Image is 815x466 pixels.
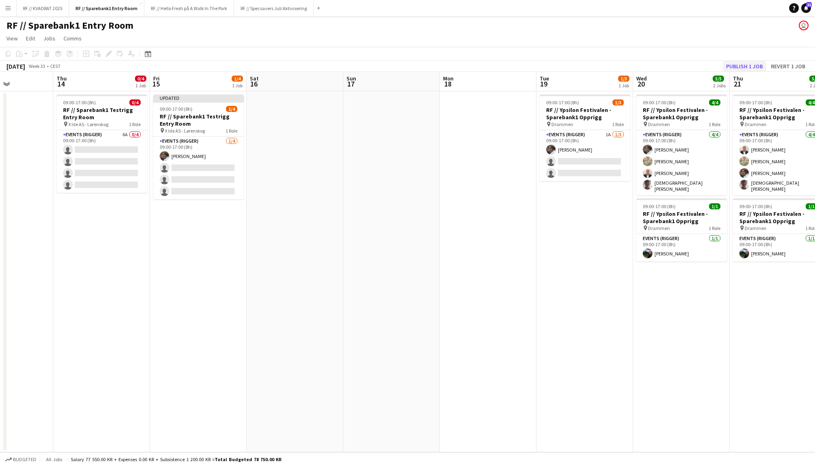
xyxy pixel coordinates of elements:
[801,3,811,13] a: 21
[6,19,133,32] h1: RF // Sparebank1 Entry Room
[17,0,69,16] button: RF // KVADRAT 2025
[215,456,281,462] span: Total Budgeted 78 750.00 KR
[55,79,67,89] span: 14
[612,121,624,127] span: 1 Role
[69,0,144,16] button: RF // Sparebank1 Entry Room
[4,455,38,464] button: Budgeted
[538,79,549,89] span: 19
[709,203,720,209] span: 1/1
[57,75,67,82] span: Thu
[153,137,244,199] app-card-role: Events (Rigger)1/409:00-17:00 (8h)[PERSON_NAME]
[13,457,36,462] span: Budgeted
[709,99,720,105] span: 4/4
[739,99,772,105] span: 09:00-17:00 (8h)
[745,225,766,231] span: Drammen
[636,106,727,121] h3: RF // Ypsilon Festivalen - Sparebank1 Opprigg
[540,95,630,181] app-job-card: 09:00-17:00 (8h)1/3RF // Ypsilon Festivalen - Sparebank1 Opprigg Drammen1 RoleEvents (Rigger)1A1/...
[442,79,454,89] span: 18
[226,106,237,112] span: 1/4
[636,198,727,261] app-job-card: 09:00-17:00 (8h)1/1RF // Ypsilon Festivalen - Sparebank1 Opprigg Drammen1 RoleEvents (Rigger)1/10...
[546,99,579,105] span: 09:00-17:00 (8h)
[153,113,244,127] h3: RF // Sparebank1 Testrigg Entry Room
[540,106,630,121] h3: RF // Ypsilon Festivalen - Sparebank1 Opprigg
[63,35,82,42] span: Comms
[232,76,243,82] span: 1/4
[806,2,812,7] span: 21
[57,130,147,193] app-card-role: Events (Rigger)6A0/409:00-17:00 (8h)
[57,106,147,121] h3: RF // Sparebank1 Testrigg Entry Room
[249,79,259,89] span: 16
[3,33,21,44] a: View
[6,35,18,42] span: View
[709,121,720,127] span: 1 Role
[551,121,573,127] span: Drammen
[234,0,314,16] button: RF // Specsavers Juli Aktivisering
[6,62,25,70] div: [DATE]
[50,63,61,69] div: CEST
[739,203,772,209] span: 09:00-17:00 (8h)
[165,128,205,134] span: X Ide AS - Lørenskog
[27,63,47,69] span: Week 33
[636,210,727,225] h3: RF // Ypsilon Festivalen - Sparebank1 Opprigg
[643,99,676,105] span: 09:00-17:00 (8h)
[57,95,147,193] app-job-card: 09:00-17:00 (8h)0/4RF // Sparebank1 Testrigg Entry Room X Ide AS - Lørenskog1 RoleEvents (Rigger)...
[636,75,647,82] span: Wed
[709,225,720,231] span: 1 Role
[732,79,743,89] span: 21
[713,76,724,82] span: 5/5
[152,79,160,89] span: 15
[26,35,35,42] span: Edit
[135,76,146,82] span: 0/4
[723,61,766,72] button: Publish 1 job
[40,33,59,44] a: Jobs
[226,128,237,134] span: 1 Role
[618,76,629,82] span: 1/3
[619,82,629,89] div: 1 Job
[540,130,630,181] app-card-role: Events (Rigger)1A1/309:00-17:00 (8h)[PERSON_NAME]
[250,75,259,82] span: Sat
[345,79,356,89] span: 17
[648,121,670,127] span: Drammen
[43,35,55,42] span: Jobs
[71,456,281,462] div: Salary 77 550.00 KR + Expenses 0.00 KR + Subsistence 1 200.00 KR =
[44,456,64,462] span: All jobs
[643,203,676,209] span: 09:00-17:00 (8h)
[153,75,160,82] span: Fri
[799,21,809,30] app-user-avatar: Marit Holvik
[160,106,192,112] span: 09:00-17:00 (8h)
[153,95,244,199] app-job-card: Updated09:00-17:00 (8h)1/4RF // Sparebank1 Testrigg Entry Room X Ide AS - Lørenskog1 RoleEvents (...
[60,33,85,44] a: Comms
[153,95,244,101] div: Updated
[636,130,727,195] app-card-role: Events (Rigger)4/409:00-17:00 (8h)[PERSON_NAME][PERSON_NAME][PERSON_NAME][DEMOGRAPHIC_DATA][PERSO...
[144,0,234,16] button: RF // Hello Fresh på A Walk In The Park
[23,33,38,44] a: Edit
[636,95,727,195] app-job-card: 09:00-17:00 (8h)4/4RF // Ypsilon Festivalen - Sparebank1 Opprigg Drammen1 RoleEvents (Rigger)4/40...
[635,79,647,89] span: 20
[443,75,454,82] span: Mon
[346,75,356,82] span: Sun
[648,225,670,231] span: Drammen
[745,121,766,127] span: Drammen
[636,234,727,261] app-card-role: Events (Rigger)1/109:00-17:00 (8h)[PERSON_NAME]
[540,75,549,82] span: Tue
[612,99,624,105] span: 1/3
[63,99,96,105] span: 09:00-17:00 (8h)
[68,121,108,127] span: X Ide AS - Lørenskog
[733,75,743,82] span: Thu
[129,121,141,127] span: 1 Role
[768,61,809,72] button: Revert 1 job
[713,82,726,89] div: 2 Jobs
[232,82,243,89] div: 1 Job
[129,99,141,105] span: 0/4
[135,82,146,89] div: 1 Job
